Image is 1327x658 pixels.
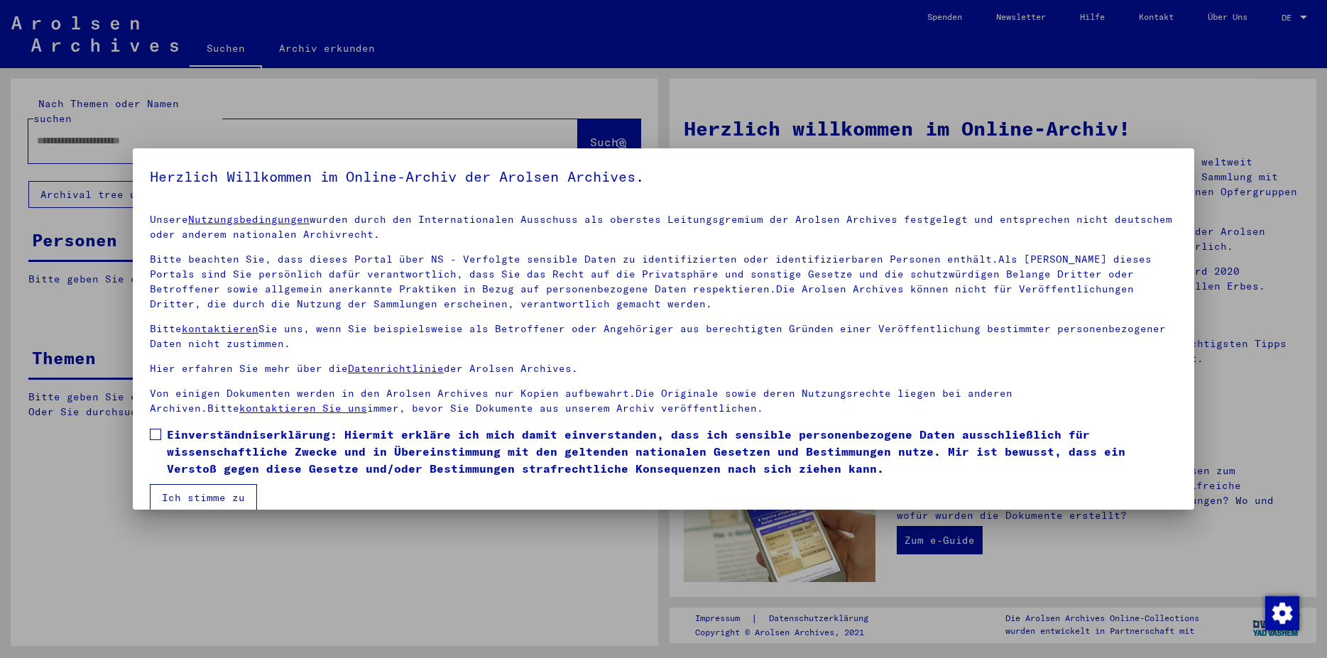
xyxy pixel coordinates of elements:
[150,322,1177,351] p: Bitte Sie uns, wenn Sie beispielsweise als Betroffener oder Angehöriger aus berechtigten Gründen ...
[1265,596,1299,630] img: Zustimmung ändern
[150,361,1177,376] p: Hier erfahren Sie mehr über die der Arolsen Archives.
[150,386,1177,416] p: Von einigen Dokumenten werden in den Arolsen Archives nur Kopien aufbewahrt.Die Originale sowie d...
[239,402,367,415] a: kontaktieren Sie uns
[150,484,257,511] button: Ich stimme zu
[150,212,1177,242] p: Unsere wurden durch den Internationalen Ausschuss als oberstes Leitungsgremium der Arolsen Archiv...
[188,213,310,226] a: Nutzungsbedingungen
[167,426,1177,477] span: Einverständniserklärung: Hiermit erkläre ich mich damit einverstanden, dass ich sensible personen...
[150,165,1177,188] h5: Herzlich Willkommen im Online-Archiv der Arolsen Archives.
[1265,596,1299,630] div: Zustimmung ändern
[182,322,258,335] a: kontaktieren
[348,362,444,375] a: Datenrichtlinie
[150,252,1177,312] p: Bitte beachten Sie, dass dieses Portal über NS - Verfolgte sensible Daten zu identifizierten oder...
